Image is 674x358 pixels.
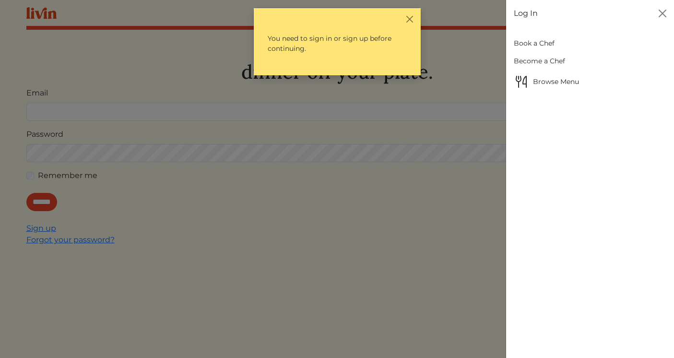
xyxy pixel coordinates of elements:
[514,74,529,89] img: Browse Menu
[514,8,538,19] a: Log In
[655,6,670,21] button: Close
[514,52,666,70] a: Become a Chef
[514,70,666,93] a: Browse MenuBrowse Menu
[260,25,415,62] p: You need to sign in or sign up before continuing.
[514,35,666,52] a: Book a Chef
[405,14,415,24] button: Close
[514,74,666,89] span: Browse Menu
